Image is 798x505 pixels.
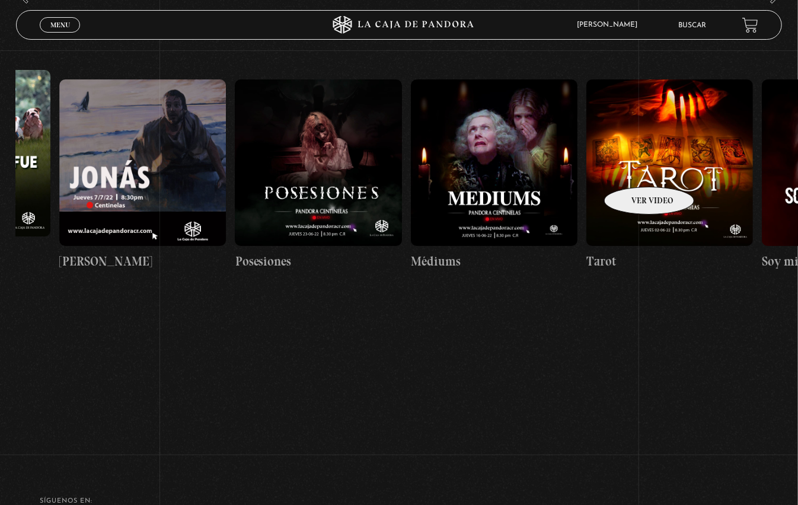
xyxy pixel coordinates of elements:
[571,21,649,28] span: [PERSON_NAME]
[742,17,758,33] a: View your shopping cart
[586,252,753,271] h4: Tarot
[46,31,74,40] span: Cerrar
[50,21,70,28] span: Menu
[679,22,707,29] a: Buscar
[235,12,401,337] a: Posesiones
[235,252,401,271] h4: Posesiones
[59,252,226,271] h4: [PERSON_NAME]
[411,252,577,271] h4: Médiums
[59,12,226,337] a: [PERSON_NAME]
[411,12,577,337] a: Médiums
[40,498,758,504] h4: SÍguenos en:
[586,12,753,337] a: Tarot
